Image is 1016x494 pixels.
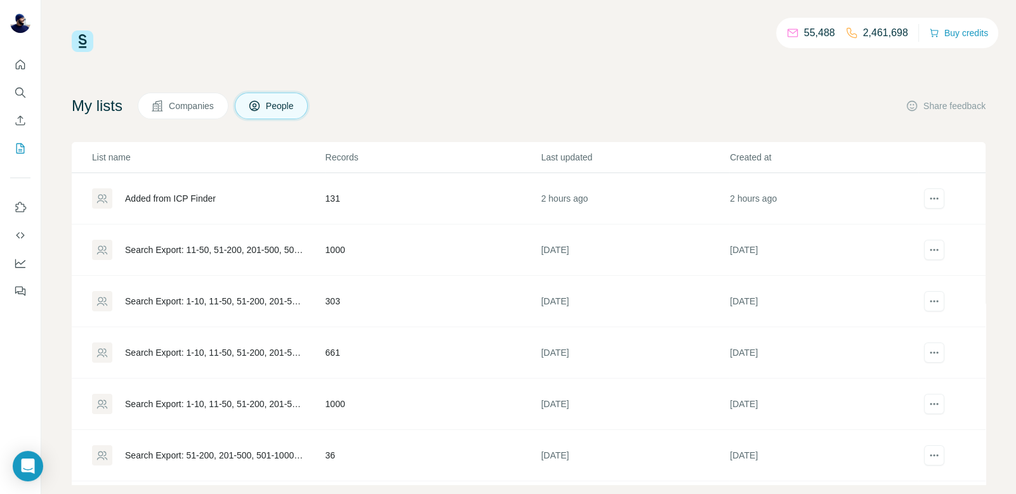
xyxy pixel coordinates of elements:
p: Created at [730,151,918,164]
td: [DATE] [729,276,918,327]
td: 2 hours ago [729,173,918,224]
button: Share feedback [906,100,986,112]
button: Buy credits [929,24,988,42]
td: [DATE] [729,430,918,481]
button: Search [10,81,30,104]
td: 2 hours ago [541,173,730,224]
button: actions [924,394,944,414]
button: Enrich CSV [10,109,30,132]
button: actions [924,240,944,260]
td: 1000 [325,379,541,430]
button: Use Surfe API [10,224,30,247]
td: [DATE] [729,327,918,379]
td: 303 [325,276,541,327]
button: actions [924,445,944,465]
td: 36 [325,430,541,481]
p: List name [92,151,324,164]
td: [DATE] [729,379,918,430]
td: 661 [325,327,541,379]
p: 55,488 [804,25,835,41]
div: Added from ICP Finder [125,192,216,205]
button: Quick start [10,53,30,76]
div: Open Intercom Messenger [13,451,43,481]
button: Dashboard [10,252,30,275]
img: Avatar [10,13,30,33]
p: 2,461,698 [863,25,908,41]
button: My lists [10,137,30,160]
td: 1000 [325,224,541,276]
button: actions [924,188,944,209]
p: Records [326,151,540,164]
h4: My lists [72,96,122,116]
td: 131 [325,173,541,224]
button: actions [924,342,944,363]
td: [DATE] [541,224,730,276]
span: Companies [169,100,215,112]
td: [DATE] [541,327,730,379]
p: Last updated [541,151,729,164]
div: Search Export: 51-200, 201-500, 501-1000, Privately Held, Director of Information Technology, Hea... [125,449,304,462]
td: [DATE] [541,276,730,327]
div: Search Export: 1-10, 11-50, 51-200, 201-500, 501-1000, 1001-5000, Privately Held, [GEOGRAPHIC_DAT... [125,346,304,359]
td: [DATE] [541,379,730,430]
div: Search Export: 11-50, 51-200, 201-500, 501-1000, [GEOGRAPHIC_DATA], [GEOGRAPHIC_DATA], [GEOGRAPHI... [125,244,304,256]
td: [DATE] [541,430,730,481]
img: Surfe Logo [72,30,93,52]
div: Search Export: 1-10, 11-50, 51-200, 201-500, 501-1000, 1001-5000, Privately Held, [GEOGRAPHIC_DAT... [125,295,304,308]
button: Use Surfe on LinkedIn [10,196,30,219]
button: actions [924,291,944,311]
td: [DATE] [729,224,918,276]
div: Search Export: 1-10, 11-50, 51-200, 201-500, 501-1000, 1001-5000, Privately Held, [GEOGRAPHIC_DAT... [125,398,304,410]
span: People [266,100,295,112]
button: Feedback [10,280,30,302]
